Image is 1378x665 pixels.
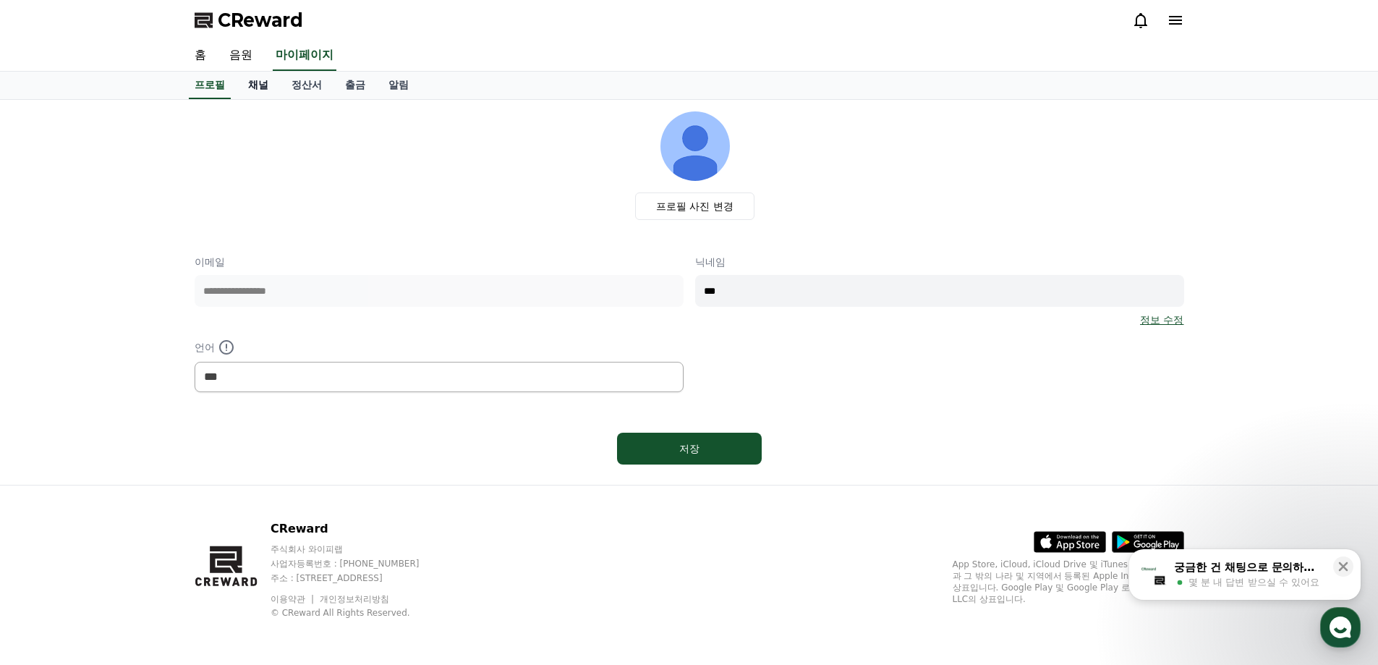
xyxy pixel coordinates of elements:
[377,72,420,99] a: 알림
[187,459,278,495] a: 설정
[4,459,95,495] a: 홈
[617,433,762,465] button: 저장
[280,72,333,99] a: 정산서
[271,594,316,604] a: 이용약관
[273,41,336,71] a: 마이페이지
[333,72,377,99] a: 출금
[237,72,280,99] a: 채널
[660,111,730,181] img: profile_image
[646,441,733,456] div: 저장
[189,72,231,99] a: 프로필
[271,558,447,569] p: 사업자등록번호 : [PHONE_NUMBER]
[46,480,54,492] span: 홈
[195,9,303,32] a: CReward
[320,594,389,604] a: 개인정보처리방침
[183,41,218,71] a: 홈
[224,480,241,492] span: 설정
[635,192,754,220] label: 프로필 사진 변경
[218,9,303,32] span: CReward
[695,255,1184,269] p: 닉네임
[218,41,264,71] a: 음원
[1140,313,1183,327] a: 정보 수정
[271,543,447,555] p: 주식회사 와이피랩
[271,607,447,619] p: © CReward All Rights Reserved.
[271,520,447,538] p: CReward
[132,481,150,493] span: 대화
[953,559,1184,605] p: App Store, iCloud, iCloud Drive 및 iTunes Store는 미국과 그 밖의 나라 및 지역에서 등록된 Apple Inc.의 서비스 상표입니다. Goo...
[271,572,447,584] p: 주소 : [STREET_ADDRESS]
[195,339,684,356] p: 언어
[195,255,684,269] p: 이메일
[95,459,187,495] a: 대화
